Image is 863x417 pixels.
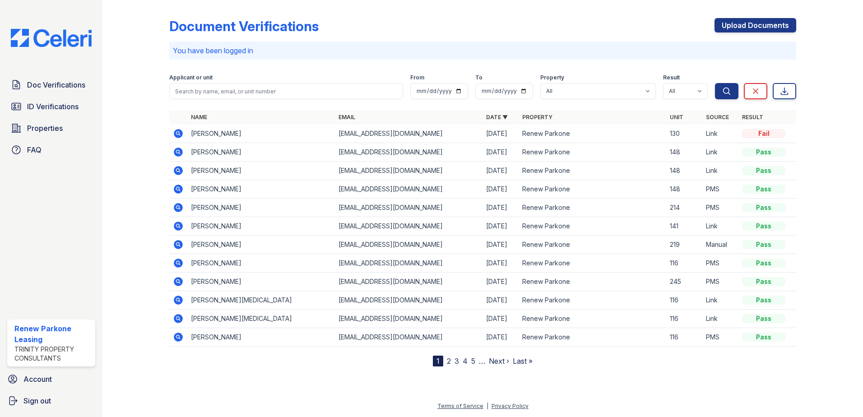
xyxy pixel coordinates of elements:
td: [EMAIL_ADDRESS][DOMAIN_NAME] [335,217,483,236]
td: PMS [702,199,738,217]
a: Last » [513,357,533,366]
div: Pass [742,166,785,175]
span: FAQ [27,144,42,155]
td: [EMAIL_ADDRESS][DOMAIN_NAME] [335,254,483,273]
td: Renew Parkone [519,236,666,254]
div: 1 [433,356,443,366]
a: 2 [447,357,451,366]
span: Doc Verifications [27,79,85,90]
td: [PERSON_NAME] [187,125,335,143]
td: [EMAIL_ADDRESS][DOMAIN_NAME] [335,125,483,143]
div: Pass [742,203,785,212]
a: FAQ [7,141,95,159]
a: Account [4,370,99,388]
td: PMS [702,254,738,273]
td: [PERSON_NAME] [187,273,335,291]
td: 245 [666,273,702,291]
td: Link [702,125,738,143]
label: From [410,74,424,81]
td: Link [702,143,738,162]
a: Unit [670,114,683,120]
div: Pass [742,222,785,231]
a: Name [191,114,207,120]
td: PMS [702,328,738,347]
td: [PERSON_NAME] [187,254,335,273]
td: [DATE] [483,273,519,291]
td: 116 [666,254,702,273]
a: Property [522,114,552,120]
div: Pass [742,148,785,157]
div: Pass [742,259,785,268]
td: 219 [666,236,702,254]
div: | [487,403,488,409]
td: Renew Parkone [519,162,666,180]
td: 214 [666,199,702,217]
td: Renew Parkone [519,328,666,347]
td: [PERSON_NAME] [187,199,335,217]
td: 116 [666,310,702,328]
td: Link [702,310,738,328]
img: CE_Logo_Blue-a8612792a0a2168367f1c8372b55b34899dd931a85d93a1a3d3e32e68fde9ad4.png [4,29,99,47]
div: Pass [742,185,785,194]
label: To [475,74,483,81]
td: [EMAIL_ADDRESS][DOMAIN_NAME] [335,310,483,328]
td: Manual [702,236,738,254]
a: 5 [471,357,475,366]
td: Renew Parkone [519,217,666,236]
span: Properties [27,123,63,134]
td: [DATE] [483,328,519,347]
a: Properties [7,119,95,137]
a: Sign out [4,392,99,410]
a: Date ▼ [486,114,508,120]
td: [PERSON_NAME] [187,143,335,162]
div: Fail [742,129,785,138]
td: [PERSON_NAME][MEDICAL_DATA] [187,310,335,328]
a: Result [742,114,763,120]
a: Email [339,114,355,120]
div: Pass [742,333,785,342]
td: Renew Parkone [519,125,666,143]
td: 148 [666,143,702,162]
td: Renew Parkone [519,291,666,310]
td: [EMAIL_ADDRESS][DOMAIN_NAME] [335,162,483,180]
div: Pass [742,277,785,286]
td: Link [702,291,738,310]
span: Account [23,374,52,385]
div: Renew Parkone Leasing [14,323,92,345]
td: Renew Parkone [519,143,666,162]
td: [DATE] [483,180,519,199]
td: [DATE] [483,162,519,180]
a: 4 [463,357,468,366]
td: [EMAIL_ADDRESS][DOMAIN_NAME] [335,236,483,254]
td: Renew Parkone [519,199,666,217]
td: [PERSON_NAME] [187,236,335,254]
a: Source [706,114,729,120]
a: 3 [455,357,459,366]
span: … [479,356,485,366]
td: [EMAIL_ADDRESS][DOMAIN_NAME] [335,273,483,291]
label: Result [663,74,680,81]
td: PMS [702,180,738,199]
td: [DATE] [483,199,519,217]
a: Next › [489,357,509,366]
td: [DATE] [483,236,519,254]
td: 148 [666,180,702,199]
td: [PERSON_NAME] [187,328,335,347]
p: You have been logged in [173,45,793,56]
td: [DATE] [483,143,519,162]
a: Terms of Service [437,403,483,409]
td: [PERSON_NAME] [187,217,335,236]
td: Renew Parkone [519,180,666,199]
td: 141 [666,217,702,236]
td: [PERSON_NAME] [187,162,335,180]
label: Property [540,74,564,81]
td: Renew Parkone [519,254,666,273]
div: Pass [742,314,785,323]
a: ID Verifications [7,97,95,116]
td: [EMAIL_ADDRESS][DOMAIN_NAME] [335,328,483,347]
a: Doc Verifications [7,76,95,94]
td: 116 [666,328,702,347]
div: Trinity Property Consultants [14,345,92,363]
div: Document Verifications [169,18,319,34]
